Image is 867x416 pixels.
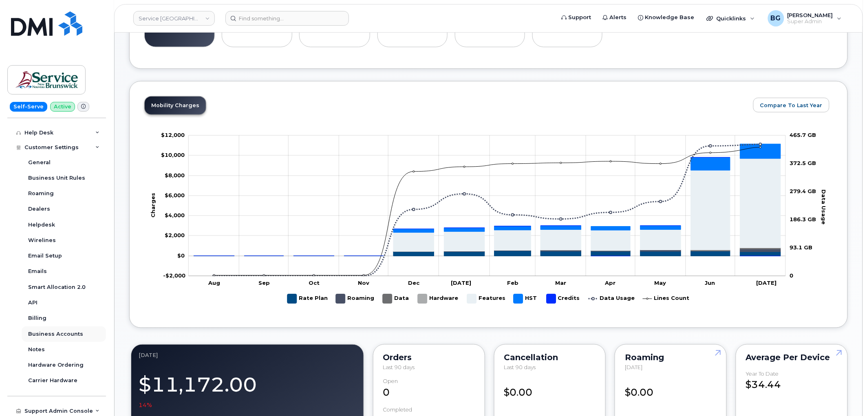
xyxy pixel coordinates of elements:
div: Cancellation [504,354,596,361]
g: Chart [150,132,827,307]
div: Bill Geary [762,10,847,26]
div: $0.00 [625,379,717,400]
span: Knowledge Base [645,13,695,22]
g: Data [383,291,410,307]
g: Features [194,159,781,256]
tspan: $0 [177,252,185,259]
tspan: Dec [408,280,420,286]
input: Find something... [225,11,349,26]
tspan: $4,000 [165,212,185,219]
g: Features [467,291,505,307]
tspan: $12,000 [161,132,185,139]
g: HST [514,291,538,307]
span: BG [771,13,781,23]
g: $0 [161,152,185,158]
tspan: [DATE] [451,280,472,286]
g: $0 [165,232,185,239]
tspan: 465.7 GB [790,132,816,139]
tspan: $6,000 [165,192,185,199]
g: Rate Plan [287,291,328,307]
button: Compare To Last Year [753,98,829,112]
tspan: 93.1 GB [790,244,813,251]
span: Last 90 days [383,364,415,371]
div: $34.44 [746,371,838,392]
a: Mobility Charges [145,97,206,114]
span: Alerts [610,13,627,22]
tspan: $10,000 [161,152,185,158]
g: $0 [165,212,185,219]
g: $0 [165,172,185,178]
span: Quicklinks [717,15,746,22]
tspan: Jun [705,280,715,286]
tspan: Feb [507,280,519,286]
tspan: -$2,000 [163,273,185,279]
tspan: 372.5 GB [790,160,816,167]
tspan: 186.3 GB [790,216,816,223]
a: Support [556,9,597,26]
tspan: Sep [259,280,270,286]
tspan: 0 [790,273,794,279]
g: Rate Plan [194,251,781,256]
span: 14% [139,401,152,409]
div: July 2025 [139,352,356,359]
div: Quicklinks [701,10,761,26]
a: Knowledge Base [633,9,700,26]
tspan: Data Usage [821,190,827,225]
span: Support [569,13,591,22]
span: Compare To Last Year [760,101,823,109]
span: [DATE] [625,364,642,371]
a: Service New Brunswick (SNB) [133,11,215,26]
g: Credits [547,291,580,307]
g: HST [194,144,781,256]
tspan: Aug [208,280,220,286]
div: 0 [383,379,475,400]
tspan: Nov [358,280,370,286]
div: $11,172.00 [139,369,356,409]
span: Super Admin [788,18,833,25]
div: $0.00 [504,379,596,400]
g: Data Usage [589,291,635,307]
tspan: Oct [309,280,320,286]
g: Legend [287,291,690,307]
g: $0 [165,192,185,199]
tspan: Charges [150,193,157,218]
div: Average per Device [746,354,838,361]
tspan: Mar [555,280,566,286]
span: [PERSON_NAME] [788,12,833,18]
g: Hardware [418,291,459,307]
a: Alerts [597,9,633,26]
tspan: $2,000 [165,232,185,239]
span: Last 90 days [504,364,536,371]
div: Year to Date [746,371,779,377]
tspan: 279.4 GB [790,188,816,195]
g: Lines Count [643,291,690,307]
div: Roaming [625,354,717,361]
tspan: $8,000 [165,172,185,178]
g: $0 [161,132,185,139]
div: completed [383,407,413,413]
tspan: May [655,280,666,286]
tspan: Apr [605,280,616,286]
div: Open [383,379,398,385]
g: $0 [163,273,185,279]
div: Orders [383,354,475,361]
g: Roaming [336,291,375,307]
tspan: [DATE] [756,280,777,286]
